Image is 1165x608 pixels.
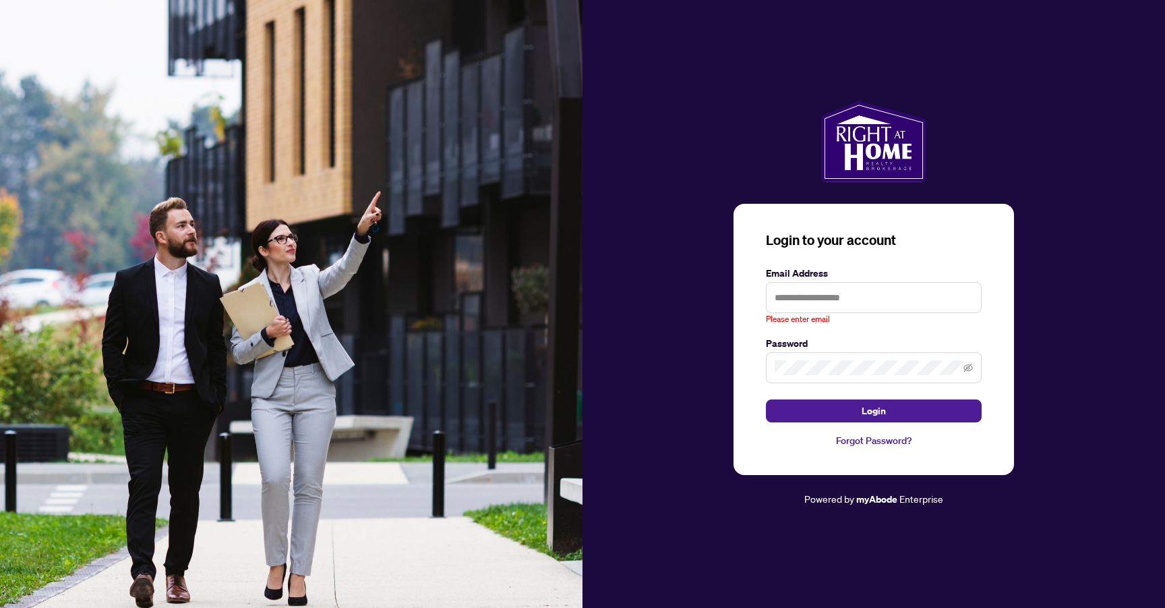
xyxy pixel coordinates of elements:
span: Please enter email [766,313,830,326]
label: Email Address [766,266,982,281]
button: Login [766,399,982,422]
span: Login [862,400,886,422]
span: Enterprise [899,493,943,505]
a: myAbode [856,492,897,507]
h3: Login to your account [766,231,982,250]
span: Powered by [804,493,854,505]
a: Forgot Password? [766,433,982,448]
img: ma-logo [821,101,926,182]
span: eye-invisible [963,363,973,372]
label: Password [766,336,982,351]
